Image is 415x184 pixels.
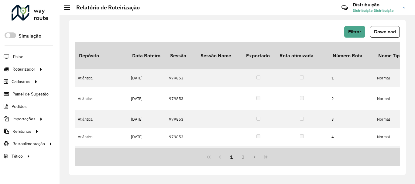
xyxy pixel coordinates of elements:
th: Sessão Nome [196,42,242,69]
td: 979853 [166,69,196,87]
th: Exportado [242,42,275,69]
span: Pedidos [12,103,27,110]
span: Importações [12,116,36,122]
td: Atlântica [75,69,128,87]
td: Atlântica [75,128,128,146]
span: Painel de Sugestão [12,91,49,97]
td: Atlântica [75,146,128,163]
h3: Distribuição [353,2,398,8]
h2: Relatório de Roteirização [70,4,140,11]
button: Filtrar [344,26,365,38]
td: 1 [328,69,374,87]
a: Contato Rápido [338,1,351,14]
span: Retroalimentação [12,141,45,147]
td: 4 [328,128,374,146]
span: Tático [12,153,23,159]
td: [DATE] [128,128,166,146]
td: 979853 [166,87,196,111]
td: [DATE] [128,87,166,111]
button: Last Page [260,151,272,163]
span: Cadastros [12,79,30,85]
th: Depósito [75,42,128,69]
th: Rota otimizada [275,42,328,69]
td: Atlântica [75,87,128,111]
th: Sessão [166,42,196,69]
span: Filtrar [348,29,361,34]
td: 979853 [166,146,196,163]
th: Número Rota [328,42,374,69]
td: 979853 [166,110,196,128]
button: 1 [226,151,237,163]
td: [DATE] [128,110,166,128]
button: Download [370,26,400,38]
span: Distribuição Distribuição [353,8,398,13]
label: Simulação [19,32,41,40]
span: Roteirizador [12,66,35,72]
td: 3 [328,110,374,128]
td: Atlântica [75,110,128,128]
th: Data Roteiro [128,42,166,69]
td: [DATE] [128,69,166,87]
td: 2 [328,87,374,111]
td: [DATE] [128,146,166,163]
td: 5 [328,146,374,163]
span: Painel [13,54,24,60]
button: 2 [237,151,249,163]
span: Relatórios [12,128,31,135]
span: Download [374,29,396,34]
button: Next Page [249,151,260,163]
td: 979853 [166,128,196,146]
